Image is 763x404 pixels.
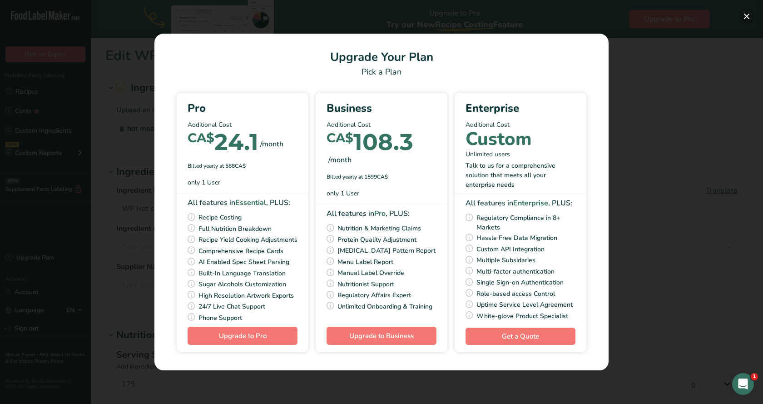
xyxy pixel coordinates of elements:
[327,208,436,219] div: All features in , PLUS:
[476,266,555,277] span: Multi-factor authentication
[337,234,416,245] span: Protein Quality Adjustment
[732,373,754,395] iframe: Intercom live chat
[466,328,575,345] a: Get a Quote
[466,133,532,145] div: Custom
[476,254,535,266] span: Multiple Subsidaries
[476,232,557,244] span: Hassle Free Data Migration
[188,197,297,208] div: All features in , PLUS:
[513,198,548,208] b: Enterprise
[188,162,297,170] div: Billed yearly at 588CA$
[337,245,436,256] span: [MEDICAL_DATA] Pattern Report
[374,209,386,219] b: Pro
[188,100,297,116] div: Pro
[198,290,294,301] span: High Resolution Artwork Exports
[188,327,297,345] button: Upgrade to Pro
[188,120,297,130] p: Additional Cost
[337,289,411,301] span: Regulatory Affairs Expert
[198,301,265,312] span: 24/7 Live Chat Support
[188,133,258,155] div: 24.1
[198,312,242,324] span: Phone Support
[165,66,598,78] div: Pick a Plan
[502,331,539,342] span: Get a Quote
[188,178,220,187] span: only 1 User
[198,268,286,279] span: Built-In Language Translation
[327,173,436,181] div: Billed yearly at 1599CA$
[327,189,359,198] span: only 1 User
[337,301,432,312] span: Unlimited Onboarding & Training
[476,277,564,288] span: Single Sign-on Authentication
[337,223,421,234] span: Nutrition & Marketing Claims
[337,267,404,279] span: Manual Label Override
[466,100,575,116] div: Enterprise
[751,373,758,380] span: 1
[476,244,545,255] span: Custom API Integration
[198,245,283,257] span: Comprehensive Recipe Cards
[198,279,286,290] span: Sugar Alcohols Customization
[476,310,568,322] span: White-glove Product Specialist
[198,223,272,234] span: Full Nutrition Breakdown
[235,198,266,208] b: Essential
[327,100,436,116] div: Business
[466,161,575,190] div: Talk to us for a comprehensive solution that meets all your enterprise needs
[476,212,575,232] span: Regulatory Compliance in 8+ Markets
[327,133,413,155] div: 108.3
[327,327,436,345] button: Upgrade to Business
[466,120,575,130] p: Additional Cost
[349,331,414,340] span: Upgrade to Business
[219,331,267,340] span: Upgrade to Pro
[337,279,394,290] span: Nutritionist Support
[327,120,436,130] p: Additional Cost
[198,212,242,223] span: Recipe Costing
[328,155,352,165] div: /month
[198,234,297,245] span: Recipe Yield Cooking Adjustments
[476,299,573,310] span: Uptime Service Level Agreement
[466,198,575,209] div: All features in , PLUS:
[165,48,598,66] h1: Upgrade Your Plan
[337,256,393,268] span: Menu Label Report
[198,256,289,268] span: AI Enabled Spec Sheet Parsing
[260,139,283,150] div: /month
[327,130,353,145] span: CA$
[476,288,555,299] span: Role-based access Control
[466,150,510,159] span: Unlimited users
[188,130,214,145] span: CA$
